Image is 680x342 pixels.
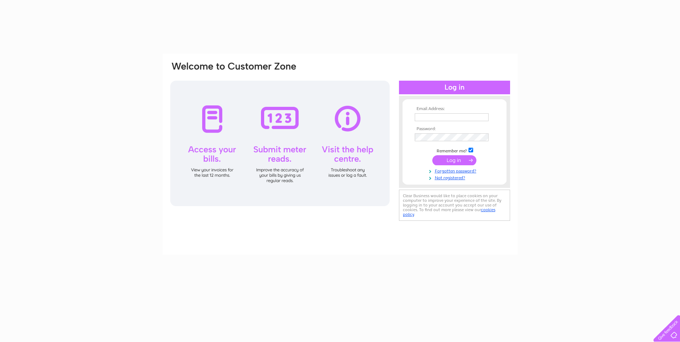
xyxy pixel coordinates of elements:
[403,207,495,217] a: cookies policy
[415,174,496,181] a: Not registered?
[415,167,496,174] a: Forgotten password?
[399,190,510,221] div: Clear Business would like to place cookies on your computer to improve your experience of the sit...
[432,155,476,165] input: Submit
[413,106,496,111] th: Email Address:
[413,147,496,154] td: Remember me?
[413,127,496,132] th: Password:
